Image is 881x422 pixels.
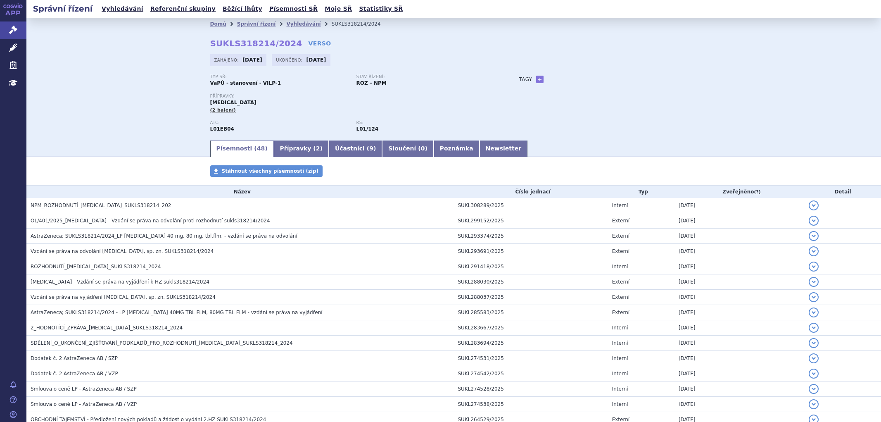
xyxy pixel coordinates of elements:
a: Moje SŘ [322,3,354,14]
th: Název [26,186,454,198]
td: SUKL283694/2025 [454,336,608,351]
span: OL/401/2025_TAGRISSO - Vzdání se práva na odvolání proti rozhodnutí sukls318214/2024 [31,218,270,224]
a: Sloučení (0) [382,141,433,157]
span: Externí [612,233,629,239]
th: Zveřejněno [674,186,805,198]
td: SUKL274538/2025 [454,397,608,412]
a: Vyhledávání [286,21,321,27]
button: detail [809,323,819,333]
a: Přípravky (2) [274,141,329,157]
td: SUKL293691/2025 [454,244,608,259]
span: Vzdání se práva na odvolání TAGRISSO, sp. zn. SUKLS318214/2024 [31,248,214,254]
p: Přípravky: [210,94,503,99]
a: Stáhnout všechny písemnosti (zip) [210,165,323,177]
span: Interní [612,340,628,346]
span: 9 [369,145,373,152]
span: (2 balení) [210,107,236,113]
span: Zahájeno: [214,57,240,63]
td: [DATE] [674,274,805,290]
span: 2 [316,145,320,152]
td: [DATE] [674,198,805,213]
button: detail [809,384,819,394]
span: [MEDICAL_DATA] [210,100,256,105]
td: SUKL288037/2025 [454,290,608,305]
p: RS: [356,120,494,125]
td: SUKL291418/2025 [454,259,608,274]
span: Interní [612,264,628,269]
a: Správní řízení [237,21,276,27]
a: Vyhledávání [99,3,146,14]
span: Stáhnout všechny písemnosti (zip) [222,168,319,174]
h2: Správní řízení [26,3,99,14]
td: [DATE] [674,290,805,305]
button: detail [809,399,819,409]
button: detail [809,200,819,210]
span: NPM_ROZHODNUTÍ_TAGRISSO_SUKLS318214_202 [31,203,171,208]
a: Statistiky SŘ [356,3,405,14]
td: [DATE] [674,397,805,412]
a: Běžící lhůty [220,3,265,14]
span: ROZHODNUTÍ_TAGRISSO_SUKLS318214_2024 [31,264,161,269]
button: detail [809,369,819,379]
a: Účastníci (9) [329,141,382,157]
span: 0 [421,145,425,152]
li: SUKLS318214/2024 [332,18,392,30]
span: Interní [612,355,628,361]
button: detail [809,262,819,272]
td: SUKL285583/2025 [454,305,608,320]
td: SUKL274531/2025 [454,351,608,366]
td: SUKL283667/2025 [454,320,608,336]
span: 48 [257,145,265,152]
p: ATC: [210,120,348,125]
span: SDĚLENÍ_O_UKONČENÍ_ZJIŠŤOVÁNÍ_PODKLADŮ_PRO_ROZHODNUTÍ_TAGRISSO_SUKLS318214_2024 [31,340,293,346]
th: Číslo jednací [454,186,608,198]
span: Ukončeno: [276,57,304,63]
a: Newsletter [480,141,528,157]
td: [DATE] [674,213,805,229]
td: SUKL299152/2025 [454,213,608,229]
span: Dodatek č. 2 AstraZeneca AB / SZP [31,355,118,361]
span: Externí [612,294,629,300]
span: 2_HODNOTÍCÍ_ZPRÁVA_TAGRISSO_SUKLS318214_2024 [31,325,183,331]
strong: [DATE] [306,57,326,63]
td: [DATE] [674,259,805,274]
td: SUKL308289/2025 [454,198,608,213]
span: TAGRISSO - Vzdání se práva na vyjádření k HZ sukls318214/2024 [31,279,209,285]
span: Externí [612,248,629,254]
a: Domů [210,21,226,27]
td: SUKL288030/2025 [454,274,608,290]
strong: osimertinib [356,126,379,132]
strong: SUKLS318214/2024 [210,38,302,48]
span: Interní [612,386,628,392]
p: Stav řízení: [356,74,494,79]
button: detail [809,338,819,348]
th: Typ [608,186,674,198]
button: detail [809,308,819,317]
td: SUKL274528/2025 [454,381,608,397]
span: Interní [612,401,628,407]
td: [DATE] [674,320,805,336]
span: Interní [612,371,628,377]
td: [DATE] [674,305,805,320]
abbr: (?) [754,189,761,195]
button: detail [809,292,819,302]
th: Detail [805,186,881,198]
td: [DATE] [674,229,805,244]
span: Externí [612,218,629,224]
a: + [536,76,544,83]
button: detail [809,246,819,256]
a: VERSO [308,39,331,48]
td: SUKL274542/2025 [454,366,608,381]
span: Smlouva o ceně LP - AstraZeneca AB / VZP [31,401,137,407]
a: Referenční skupiny [148,3,218,14]
a: Písemnosti (48) [210,141,274,157]
span: Interní [612,325,628,331]
a: Písemnosti SŘ [267,3,320,14]
span: AstraZeneca; SUKLS318214/2024 - LP TAGRISSO 40MG TBL FLM, 80MG TBL FLM - vzdání se práva na vyjád... [31,310,323,315]
td: [DATE] [674,336,805,351]
td: SUKL293374/2025 [454,229,608,244]
span: AstraZeneca; SUKLS318214/2024_LP TAGRISSO 40 mg, 80 mg, tbl.flm. - vzdání se práva na odvolání [31,233,297,239]
button: detail [809,277,819,287]
strong: [DATE] [242,57,262,63]
h3: Tagy [519,74,532,84]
